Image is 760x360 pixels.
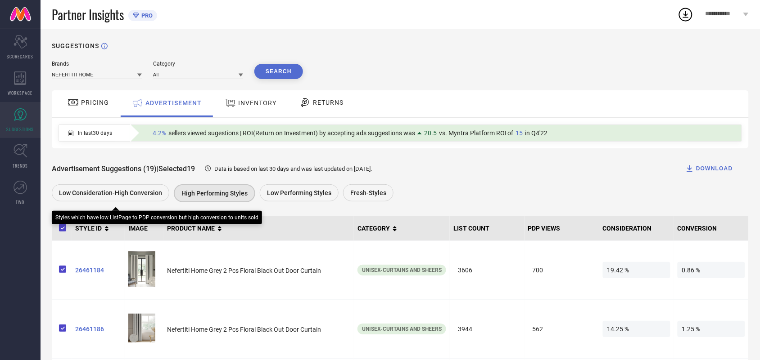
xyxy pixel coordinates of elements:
span: Nefertiti Home Grey 2 Pcs Floral Black Out Door Curtain [167,326,321,333]
span: INVENTORY [238,99,276,107]
div: Open download list [678,6,694,22]
th: IMAGE [125,216,163,241]
div: Percentage of sellers who have viewed suggestions for the current Insight Type [148,127,552,139]
span: Unisex-Curtains and Sheers [362,326,442,332]
span: ADVERTISEMENT [145,99,202,107]
span: 20.5 [424,129,437,137]
img: 9d5c0363-0153-4869-bacd-c69fda5d869d1702649547892NefertitiHomeGreySetof2FloralBlackOutDoorCurtain... [128,251,155,287]
th: STYLE ID [72,216,125,241]
span: Data is based on last 30 days and was last updated on [DATE] . [214,165,372,172]
span: Fresh-Styles [350,189,386,196]
button: Search [254,64,303,79]
span: vs. Myntra Platform ROI of [439,129,514,137]
span: TRENDS [13,162,28,169]
span: Unisex-Curtains and Sheers [362,267,442,273]
span: 14.25 % [603,321,670,337]
span: 3944 [453,321,521,337]
th: CONVERSION [674,216,749,241]
span: SCORECARDS [7,53,34,60]
span: sellers viewed sugestions | ROI(Return on Investment) by accepting ads suggestions was [168,129,415,137]
h1: SUGGESTIONS [52,42,99,49]
span: 3606 [453,262,521,278]
img: 322175a6-2dad-4564-98b9-8aecc72acd311702649552726NefertitiHomeGreySetof2FloralBlackOutDoorCurtain... [128,310,155,346]
span: 15 [516,129,523,137]
a: 26461186 [75,325,121,333]
th: CONSIDERATION [599,216,674,241]
div: Styles which have low ListPage to PDP conversion but high conversion to units sold [55,214,258,221]
th: PRODUCT NAME [163,216,354,241]
span: Low Performing Styles [267,189,331,196]
span: in Q4'22 [525,129,548,137]
span: Partner Insights [52,5,124,24]
th: LIST COUNT [450,216,525,241]
span: RETURNS [313,99,344,106]
span: Selected 19 [158,164,195,173]
span: Nefertiti Home Grey 2 Pcs Floral Black Out Door Curtain [167,267,321,274]
span: 4.2% [153,129,166,137]
span: PRICING [81,99,109,106]
span: 1.25 % [678,321,745,337]
span: FWD [16,199,25,205]
span: | [157,164,158,173]
span: Advertisement Suggestions (19) [52,164,157,173]
span: PRO [139,12,153,19]
span: 0.86 % [678,262,745,278]
span: SUGGESTIONS [7,126,34,133]
th: PDP VIEWS [525,216,599,241]
div: DOWNLOAD [685,164,733,173]
div: Brands [52,61,142,67]
th: CATEGORY [354,216,450,241]
span: 700 [528,262,596,278]
span: High Performing Styles [181,190,248,197]
span: In last 30 days [78,130,112,136]
span: WORKSPACE [8,89,33,96]
span: Low Consideration-High Conversion [59,189,162,196]
a: 26461184 [75,267,121,274]
span: 562 [528,321,596,337]
div: Category [153,61,243,67]
button: DOWNLOAD [674,160,744,178]
span: 19.42 % [603,262,670,278]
